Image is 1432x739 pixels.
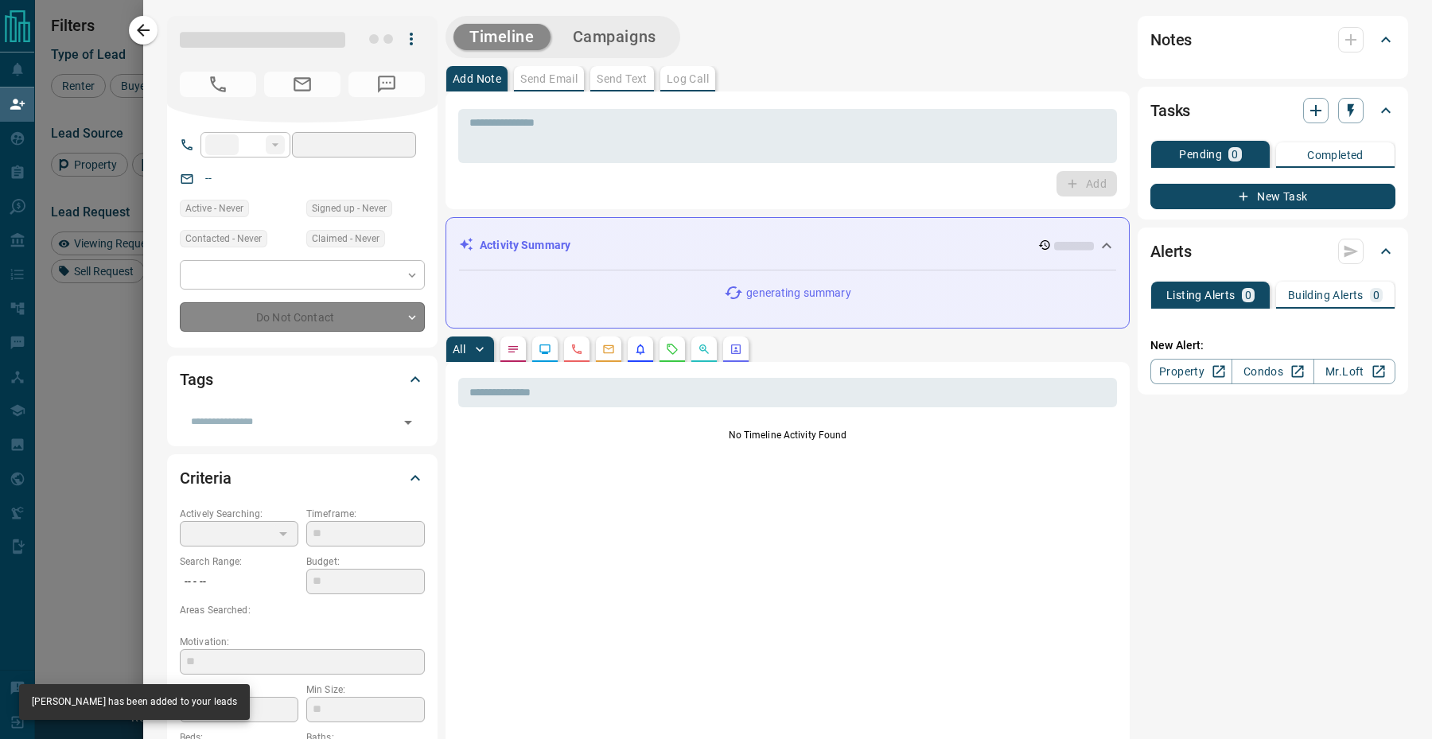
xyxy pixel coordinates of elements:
[264,72,340,97] span: No Email
[306,507,425,521] p: Timeframe:
[1150,337,1395,354] p: New Alert:
[1150,27,1192,53] h2: Notes
[185,231,262,247] span: Contacted - Never
[1232,149,1238,160] p: 0
[666,343,679,356] svg: Requests
[1150,98,1190,123] h2: Tasks
[1150,184,1395,209] button: New Task
[180,367,212,392] h2: Tags
[1232,359,1313,384] a: Condos
[1245,290,1251,301] p: 0
[180,302,425,332] div: Do Not Contact
[180,569,298,595] p: -- - --
[1373,290,1379,301] p: 0
[1150,239,1192,264] h2: Alerts
[698,343,710,356] svg: Opportunities
[1307,150,1364,161] p: Completed
[180,360,425,399] div: Tags
[453,73,501,84] p: Add Note
[397,411,419,434] button: Open
[1150,359,1232,384] a: Property
[306,554,425,569] p: Budget:
[539,343,551,356] svg: Lead Browsing Activity
[1150,91,1395,130] div: Tasks
[312,200,387,216] span: Signed up - Never
[602,343,615,356] svg: Emails
[1179,149,1222,160] p: Pending
[180,465,232,491] h2: Criteria
[348,72,425,97] span: No Number
[180,603,425,617] p: Areas Searched:
[180,72,256,97] span: No Number
[1150,21,1395,59] div: Notes
[1166,290,1235,301] p: Listing Alerts
[480,237,570,254] p: Activity Summary
[306,683,425,697] p: Min Size:
[180,459,425,497] div: Criteria
[746,285,850,301] p: generating summary
[557,24,672,50] button: Campaigns
[453,344,465,355] p: All
[180,683,298,697] p: Home Type:
[180,507,298,521] p: Actively Searching:
[180,554,298,569] p: Search Range:
[507,343,519,356] svg: Notes
[453,24,551,50] button: Timeline
[32,689,237,715] div: [PERSON_NAME] has been added to your leads
[730,343,742,356] svg: Agent Actions
[459,231,1116,260] div: Activity Summary
[1288,290,1364,301] p: Building Alerts
[634,343,647,356] svg: Listing Alerts
[180,635,425,649] p: Motivation:
[205,172,212,185] a: --
[185,200,243,216] span: Active - Never
[570,343,583,356] svg: Calls
[458,428,1117,442] p: No Timeline Activity Found
[1313,359,1395,384] a: Mr.Loft
[1150,232,1395,270] div: Alerts
[312,231,379,247] span: Claimed - Never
